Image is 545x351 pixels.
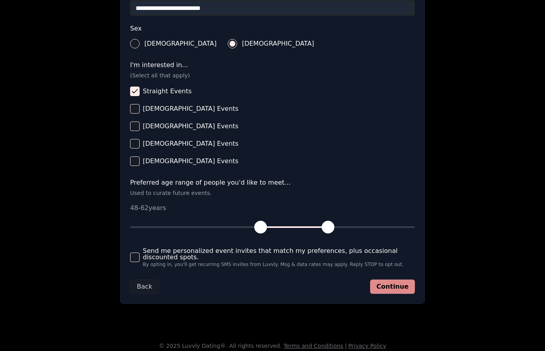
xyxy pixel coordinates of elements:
span: By opting in, you'll get recurring SMS invites from Luvvly. Msg & data rates may apply. Reply STO... [143,262,415,267]
p: 48 - 62 years [130,203,415,213]
span: [DEMOGRAPHIC_DATA] [242,40,314,47]
span: [DEMOGRAPHIC_DATA] Events [143,123,238,129]
span: [DEMOGRAPHIC_DATA] Events [143,158,238,164]
span: Straight Events [143,88,192,94]
label: Sex [130,25,415,32]
button: [DEMOGRAPHIC_DATA] Events [130,156,140,166]
span: | [345,343,347,349]
a: Privacy Policy [348,343,386,349]
p: Used to curate future events. [130,189,415,197]
span: [DEMOGRAPHIC_DATA] Events [143,106,238,112]
span: Send me personalized event invites that match my preferences, plus occasional discounted spots. [143,248,415,260]
a: Terms and Conditions [284,343,344,349]
button: [DEMOGRAPHIC_DATA] Events [130,121,140,131]
p: (Select all that apply) [130,71,415,79]
button: [DEMOGRAPHIC_DATA] [228,39,237,48]
label: Preferred age range of people you'd like to meet... [130,179,415,186]
span: [DEMOGRAPHIC_DATA] [144,40,217,47]
button: Back [130,280,159,294]
label: I'm interested in... [130,62,415,68]
span: [DEMOGRAPHIC_DATA] Events [143,141,238,147]
button: Continue [370,280,415,294]
button: [DEMOGRAPHIC_DATA] [130,39,140,48]
button: Straight Events [130,87,140,96]
button: [DEMOGRAPHIC_DATA] Events [130,139,140,148]
button: Send me personalized event invites that match my preferences, plus occasional discounted spots.By... [130,253,140,262]
button: [DEMOGRAPHIC_DATA] Events [130,104,140,114]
